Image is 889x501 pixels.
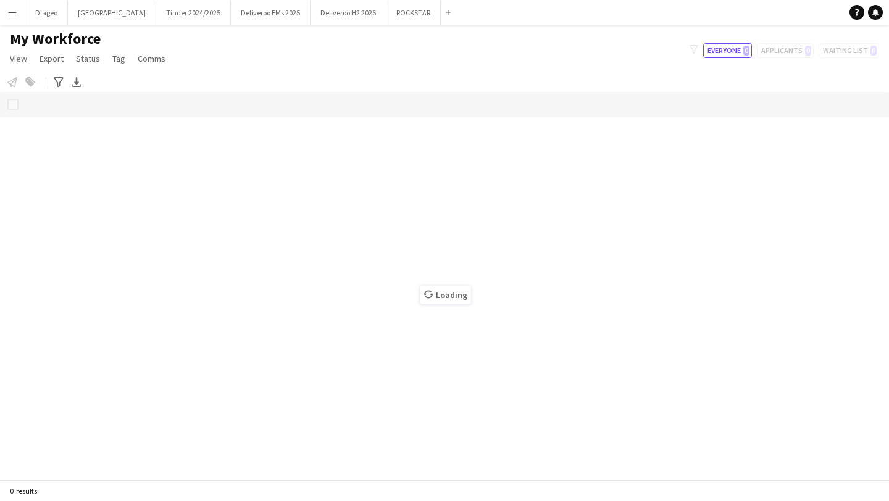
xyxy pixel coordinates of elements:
button: Diageo [25,1,68,25]
button: ROCKSTAR [386,1,441,25]
a: Comms [133,51,170,67]
span: Status [76,53,100,64]
span: Export [40,53,64,64]
span: 0 [743,46,749,56]
a: Status [71,51,105,67]
a: Tag [107,51,130,67]
app-action-btn: Export XLSX [69,75,84,89]
button: Deliveroo EMs 2025 [231,1,311,25]
span: View [10,53,27,64]
app-action-btn: Advanced filters [51,75,66,89]
span: Comms [138,53,165,64]
button: Tinder 2024/2025 [156,1,231,25]
a: View [5,51,32,67]
a: Export [35,51,69,67]
span: My Workforce [10,30,101,48]
button: [GEOGRAPHIC_DATA] [68,1,156,25]
button: Everyone0 [703,43,752,58]
span: Loading [420,286,471,304]
span: Tag [112,53,125,64]
button: Deliveroo H2 2025 [311,1,386,25]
